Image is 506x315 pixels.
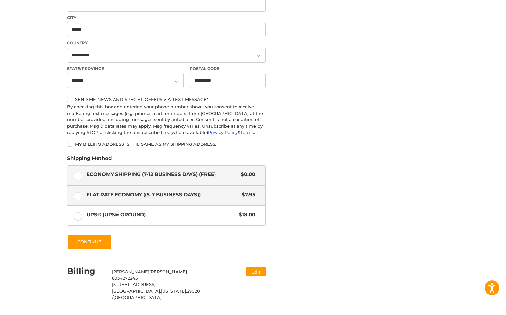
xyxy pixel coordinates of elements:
h2: Billing [67,266,106,276]
span: [PERSON_NAME] [112,269,149,274]
span: 8034272245 [112,276,138,281]
span: Flat Rate Economy ((5-7 Business Days)) [87,191,239,198]
span: [GEOGRAPHIC_DATA] [114,295,162,300]
a: Privacy Policy [208,130,238,135]
label: Country [67,40,266,46]
span: UPS® (UPS® Ground) [87,211,236,219]
label: My billing address is the same as my shipping address. [67,142,266,147]
span: $7.95 [239,191,256,198]
a: Terms [240,130,254,135]
legend: Shipping Method [67,155,112,165]
div: By checking this box and entering your phone number above, you consent to receive marketing text ... [67,104,266,136]
button: Continue [67,234,112,249]
span: [STREET_ADDRESS] [112,282,156,287]
span: [US_STATE], [161,288,187,294]
span: Economy Shipping (7-12 Business Days) (Free) [87,171,238,178]
span: [PERSON_NAME] [149,269,187,274]
span: $18.00 [236,211,256,219]
iframe: Google Customer Reviews [452,297,506,315]
label: Send me news and special offers via text message* [67,97,266,102]
span: [GEOGRAPHIC_DATA], [112,288,161,294]
label: City [67,15,266,21]
button: Edit [246,267,266,276]
label: State/Province [67,66,184,72]
label: Postal Code [190,66,266,72]
span: $0.00 [238,171,256,178]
